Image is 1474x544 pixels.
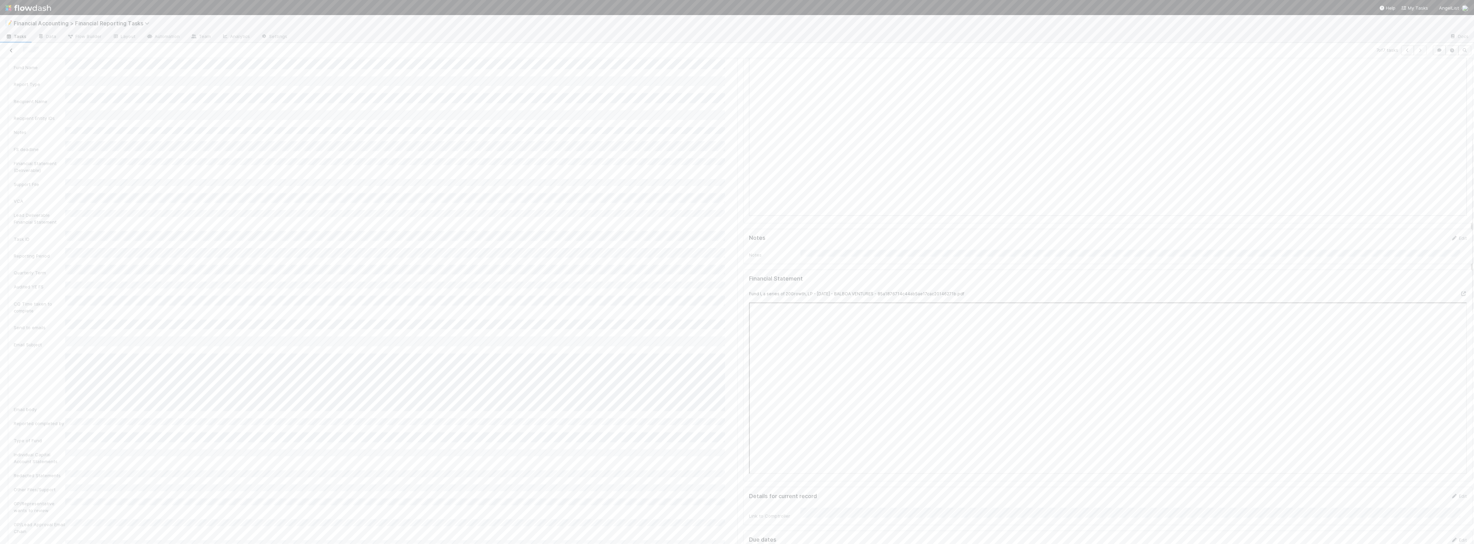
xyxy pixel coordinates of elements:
h5: Financial Statement [749,275,803,282]
span: AngelList [1439,5,1459,11]
div: Link to Comptroller [749,512,800,519]
div: Redacted Statements [14,472,65,479]
img: logo-inverted-e16ddd16eac7371096b0.svg [5,2,51,14]
h5: Due dates [749,536,776,543]
a: Edit [1451,493,1467,499]
div: Other Files/Support [14,486,65,493]
a: Edit [1451,235,1467,241]
a: Data [32,32,62,42]
div: Recipient Entity IDs [14,115,65,122]
div: Financial Statement (Deliverable) [14,160,65,174]
h5: Notes [749,235,765,242]
a: Layout [107,32,141,42]
div: Recipient Name [14,98,65,105]
div: GP/Representative wants to review [14,500,65,514]
div: Lead Deliverable Financial Statement [14,212,65,225]
span: 7 of 7 tasks [1376,47,1398,53]
div: Reporting Period [14,252,65,259]
a: Edit [1451,537,1467,543]
a: Docs [1444,32,1474,42]
div: Notes [749,251,800,258]
small: Fund I, a series of 20Growth, LP - [DATE] - BALBOA VENTURES - 85a1876714c44ab5ae17cac20146271b.pdf [749,291,964,296]
a: My Tasks [1401,4,1428,11]
span: Tasks [5,33,27,40]
div: FS deadline [14,146,65,153]
div: Notes [14,129,65,136]
div: Email body [14,406,65,413]
div: GP/Lead Approval Email Chain [14,521,65,535]
div: CQ Time taken to complete [14,300,65,314]
div: Report Type [14,81,65,88]
a: Flow Builder [62,32,107,42]
img: avatar_8d06466b-a936-4205-8f52-b0cc03e2a179.png [1462,5,1469,12]
span: Financial Accounting > Financial Reporting Tasks [14,20,153,27]
a: Analytics [216,32,255,42]
span: My Tasks [1401,5,1428,11]
div: Audited YE FS [14,283,65,290]
a: Automation [141,32,185,42]
div: Individual Capital Account Statements [14,451,65,465]
a: Team [185,32,216,42]
h5: Details for current record [749,493,817,500]
span: Flow Builder [67,33,101,40]
div: Email Subject [14,341,65,348]
div: Support File [14,181,65,188]
div: Fund Name [14,64,65,71]
div: Quarterly Term [14,269,65,276]
div: Send to emails [14,324,65,331]
div: VCA [14,198,65,205]
div: Reported completed by [14,420,65,427]
a: Settings [255,32,293,42]
span: 📝 [5,20,12,26]
div: Task ID [14,236,65,243]
div: Type of Fund [14,437,65,444]
div: Help [1379,4,1396,11]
